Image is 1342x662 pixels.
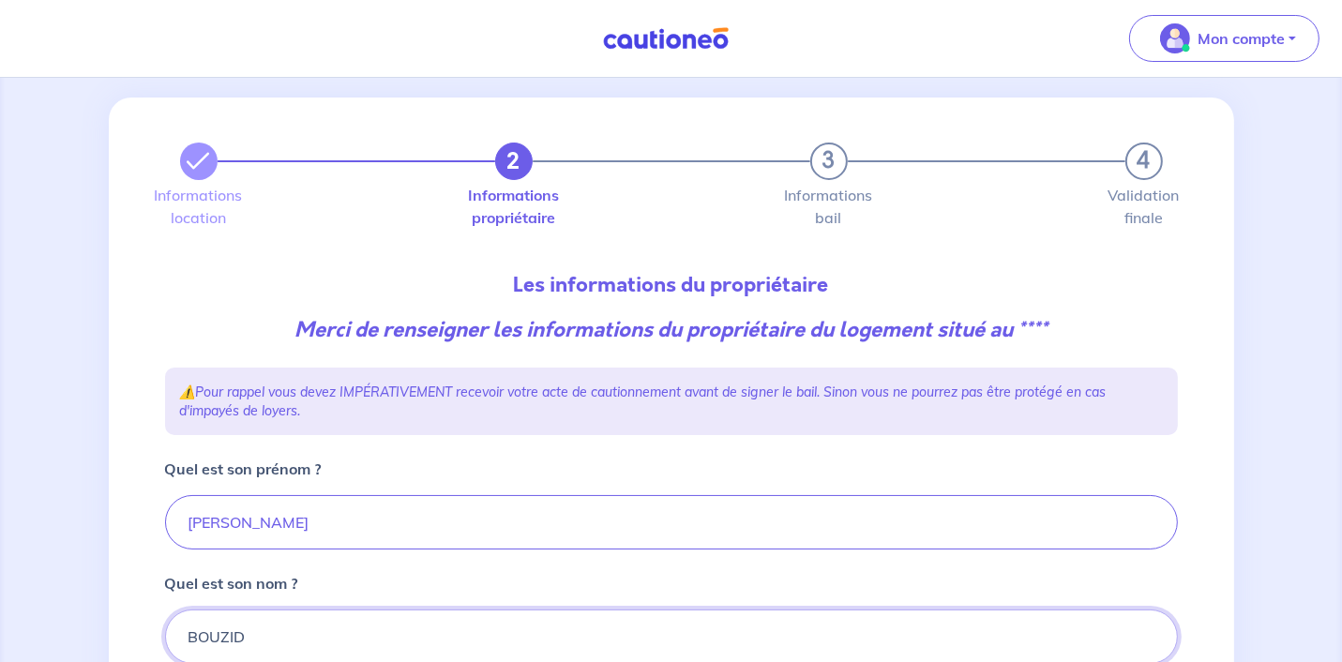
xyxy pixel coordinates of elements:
p: ⚠️ [180,383,1163,420]
label: Validation finale [1125,188,1163,225]
p: Quel est son nom ? [165,572,298,594]
button: illu_account_valid_menu.svgMon compte [1129,15,1319,62]
img: Cautioneo [596,27,736,51]
input: Daniel [165,495,1178,549]
button: 2 [495,143,533,180]
p: Mon compte [1198,27,1285,50]
img: illu_account_valid_menu.svg [1160,23,1190,53]
label: Informations propriétaire [495,188,533,225]
label: Informations location [180,188,218,225]
label: Informations bail [810,188,848,225]
p: Les informations du propriétaire [165,270,1178,300]
p: Quel est son prénom ? [165,458,322,480]
em: Pour rappel vous devez IMPÉRATIVEMENT recevoir votre acte de cautionnement avant de signer le bai... [180,384,1107,419]
em: Merci de renseigner les informations du propriétaire du logement situé au **** [294,315,1048,344]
